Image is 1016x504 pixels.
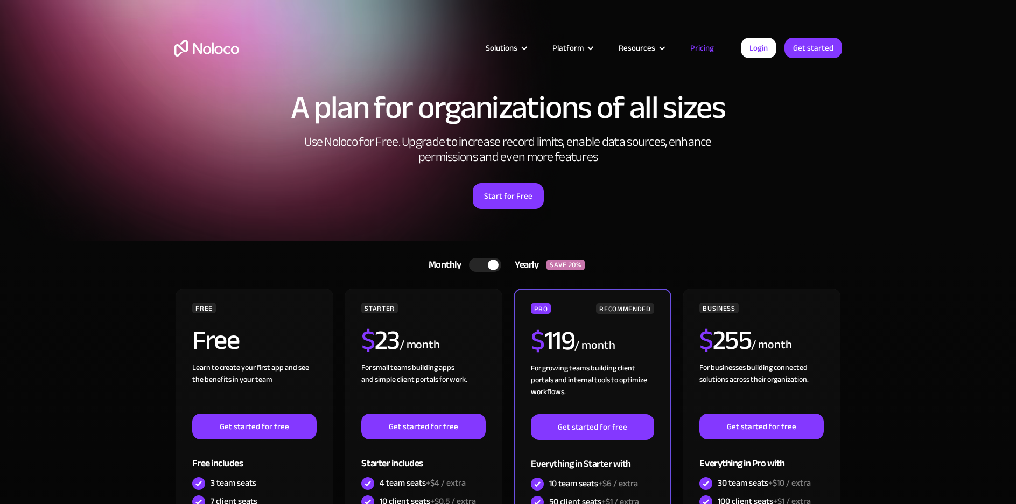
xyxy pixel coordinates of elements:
div: SAVE 20% [546,260,585,270]
span: $ [699,315,713,366]
div: Platform [539,41,605,55]
a: Get started for free [531,414,654,440]
a: Get started [784,38,842,58]
span: +$10 / extra [768,475,811,491]
span: +$4 / extra [426,475,466,491]
div: 10 team seats [549,478,638,489]
div: Monthly [415,257,470,273]
div: / month [574,337,615,354]
div: Free includes [192,439,316,474]
a: Pricing [677,41,727,55]
a: Get started for free [699,414,823,439]
div: Platform [552,41,584,55]
div: Resources [619,41,655,55]
div: Yearly [501,257,546,273]
a: home [174,40,239,57]
div: Resources [605,41,677,55]
div: RECOMMENDED [596,303,654,314]
div: Everything in Pro with [699,439,823,474]
h2: 119 [531,327,574,354]
h2: Free [192,327,239,354]
div: 4 team seats [380,477,466,489]
div: BUSINESS [699,303,738,313]
div: Solutions [472,41,539,55]
div: For businesses building connected solutions across their organization. ‍ [699,362,823,414]
div: Everything in Starter with [531,440,654,475]
a: Start for Free [473,183,544,209]
a: Get started for free [192,414,316,439]
a: Login [741,38,776,58]
div: Starter includes [361,439,485,474]
h2: Use Noloco for Free. Upgrade to increase record limits, enable data sources, enhance permissions ... [293,135,724,165]
div: PRO [531,303,551,314]
span: $ [361,315,375,366]
div: Solutions [486,41,517,55]
h2: 255 [699,327,751,354]
span: $ [531,316,544,366]
a: Get started for free [361,414,485,439]
div: For small teams building apps and simple client portals for work. ‍ [361,362,485,414]
div: 30 team seats [718,477,811,489]
h2: 23 [361,327,400,354]
div: 3 team seats [211,477,256,489]
div: STARTER [361,303,397,313]
div: / month [751,337,791,354]
span: +$6 / extra [598,475,638,492]
div: FREE [192,303,216,313]
h1: A plan for organizations of all sizes [174,92,842,124]
div: / month [400,337,440,354]
div: Learn to create your first app and see the benefits in your team ‍ [192,362,316,414]
div: For growing teams building client portals and internal tools to optimize workflows. [531,362,654,414]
